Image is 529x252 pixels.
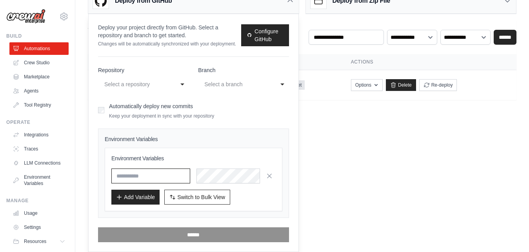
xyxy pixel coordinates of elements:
[342,54,516,70] th: Actions
[9,143,69,155] a: Traces
[9,235,69,248] button: Resources
[386,79,416,91] a: Delete
[6,9,45,24] img: Logo
[111,190,160,205] button: Add Variable
[98,24,241,39] p: Deploy your project directly from GitHub. Select a repository and branch to get started.
[104,80,167,89] div: Select a repository
[6,198,69,204] div: Manage
[88,31,262,39] p: Manage and monitor your active crew automations from this dashboard.
[9,221,69,234] a: Settings
[351,79,383,91] button: Options
[6,119,69,125] div: Operate
[9,99,69,111] a: Tool Registry
[9,71,69,83] a: Marketplace
[198,66,289,74] label: Branch
[204,80,267,89] div: Select a branch
[98,41,241,47] p: Changes will be automatically synchronized with your deployment.
[24,238,46,245] span: Resources
[241,24,289,46] a: Configure GitHub
[9,42,69,55] a: Automations
[109,113,214,119] p: Keep your deployment in sync with your repository
[88,54,150,70] th: Crew
[109,103,193,109] label: Automatically deploy new commits
[98,66,189,74] label: Repository
[419,79,457,91] button: Re-deploy
[9,56,69,69] a: Crew Studio
[105,135,282,143] h4: Environment Variables
[111,154,276,162] h3: Environment Variables
[9,129,69,141] a: Integrations
[6,33,69,39] div: Build
[9,171,69,190] a: Environment Variables
[9,85,69,97] a: Agents
[9,157,69,169] a: LLM Connections
[9,207,69,219] a: Usage
[88,20,262,31] h2: Automations Live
